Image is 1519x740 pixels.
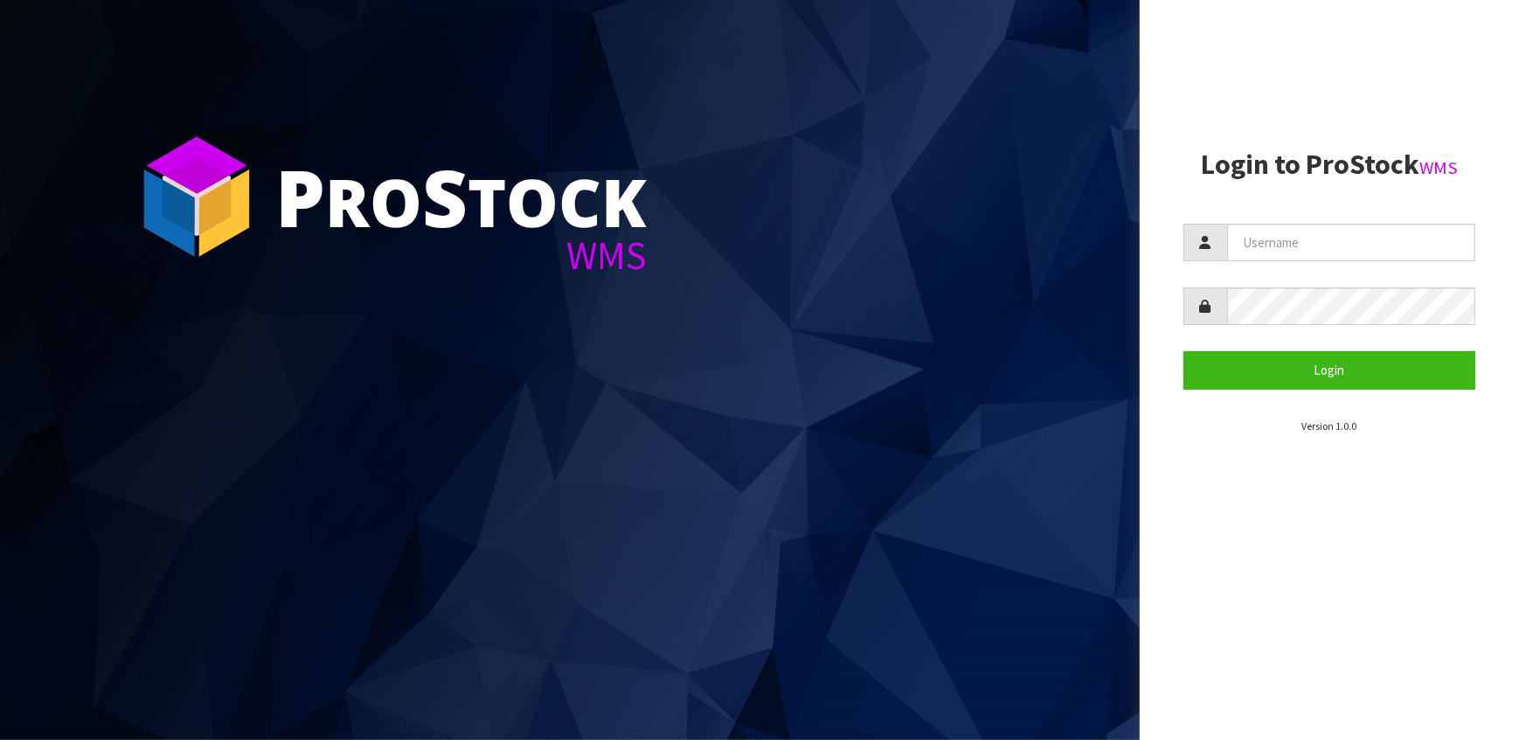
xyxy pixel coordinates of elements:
button: Login [1183,351,1476,389]
small: WMS [1419,156,1458,179]
div: ro tock [275,157,647,236]
input: Username [1227,224,1476,261]
small: Version 1.0.0 [1301,419,1356,432]
img: ProStock Cube [131,131,262,262]
div: WMS [275,236,647,275]
span: P [275,143,325,250]
span: S [422,143,468,250]
h2: Login to ProStock [1183,149,1476,180]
